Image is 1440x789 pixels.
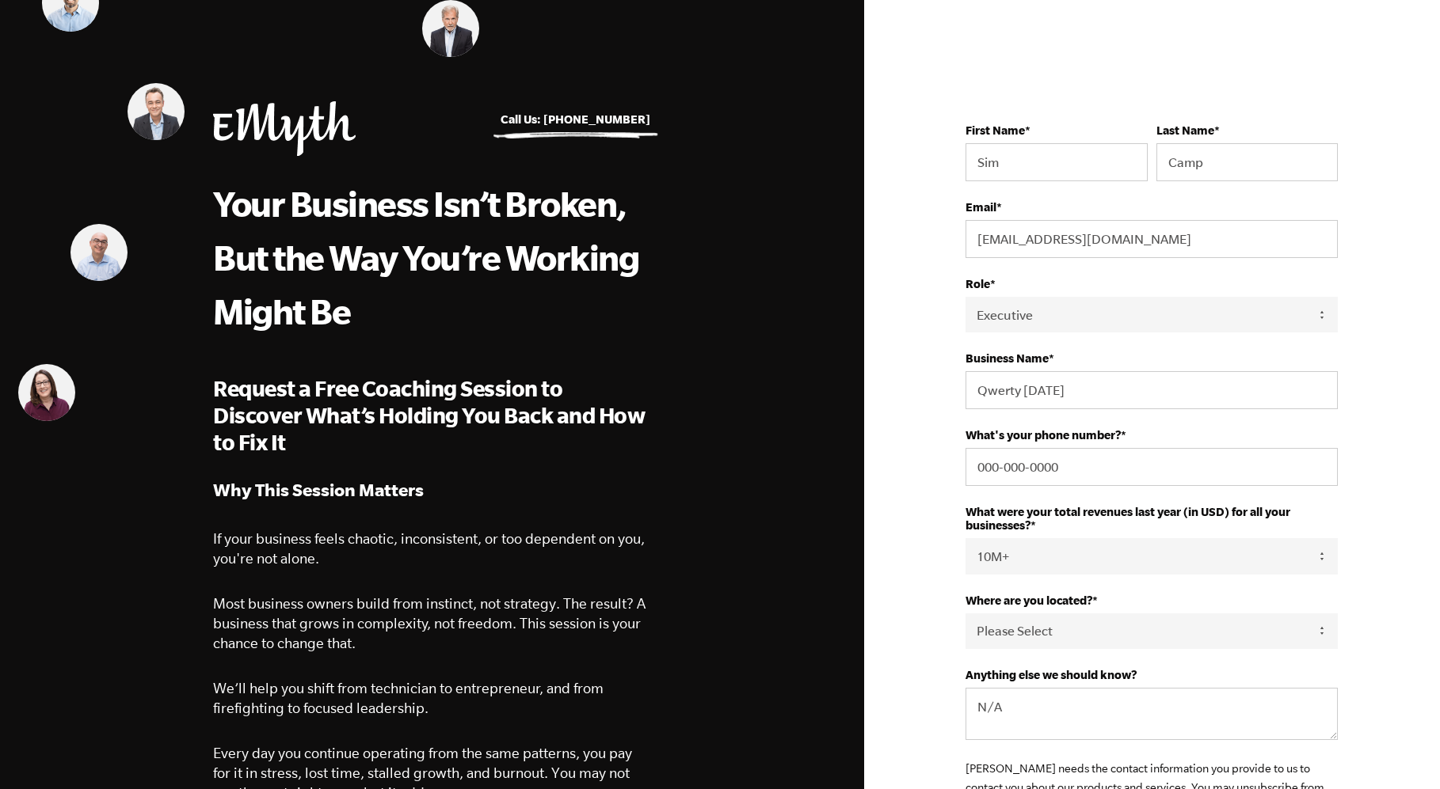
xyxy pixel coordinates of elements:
span: If your business feels chaotic, inconsistent, or too dependent on you, you're not alone. [213,530,645,567]
iframe: Chat Widget [1361,713,1440,789]
img: Shachar Perlman, EMyth Business Coach [70,224,128,281]
img: EMyth [213,101,356,156]
img: Nick Lawler, EMyth Business Coach [128,83,185,140]
strong: Business Name [966,351,1049,365]
textarea: N/A [966,688,1338,740]
strong: Why This Session Matters [213,480,424,499]
strong: What's your phone number? [966,428,1121,442]
strong: First Name [966,123,1025,137]
span: Request a Free Coaching Session to Discover What’s Holding You Back and How to Fix It [213,376,645,454]
img: Melinda Lawson, EMyth Business Coach [18,364,75,421]
strong: Role [966,277,990,290]
span: Your Business Isn’t Broken, But the Way You’re Working Might Be [213,184,638,331]
strong: Where are you located? [966,594,1092,607]
strong: Last Name [1156,123,1214,137]
a: Call Us: [PHONE_NUMBER] [501,112,650,126]
span: We’ll help you shift from technician to entrepreneur, and from firefighting to focused leadership. [213,680,604,716]
strong: What were your total revenues last year (in USD) for all your businesses? [966,505,1290,532]
span: Most business owners build from instinct, not strategy. The result? A business that grows in comp... [213,595,646,651]
strong: Email [966,200,996,214]
strong: Anything else we should know? [966,668,1137,681]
